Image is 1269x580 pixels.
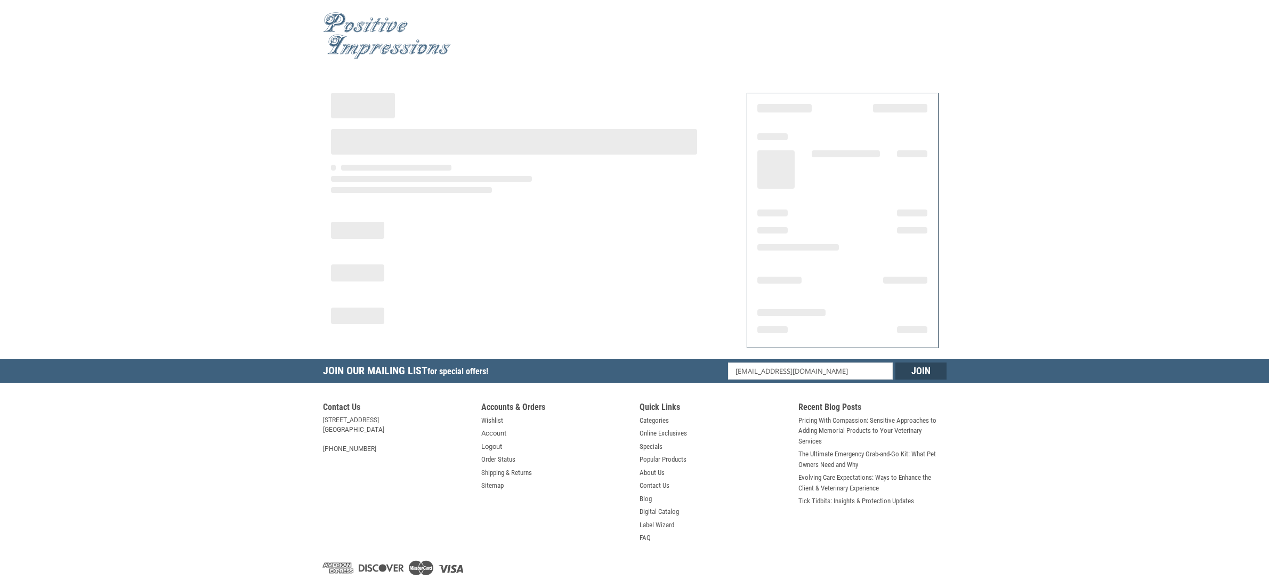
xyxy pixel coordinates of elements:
[640,428,687,439] a: Online Exclusives
[640,415,669,426] a: Categories
[640,441,662,452] a: Specials
[798,449,947,470] a: The Ultimate Emergency Grab-and-Go Kit: What Pet Owners Need and Why
[798,472,947,493] a: Evolving Care Expectations: Ways to Enhance the Client & Veterinary Experience
[640,402,788,415] h5: Quick Links
[640,480,669,491] a: Contact Us
[481,402,629,415] h5: Accounts & Orders
[895,362,947,380] input: Join
[798,415,947,447] a: Pricing With Compassion: Sensitive Approaches to Adding Memorial Products to Your Veterinary Serv...
[481,480,504,491] a: Sitemap
[640,454,686,465] a: Popular Products
[323,402,471,415] h5: Contact Us
[798,496,914,506] a: Tick Tidbits: Insights & Protection Updates
[728,362,893,380] input: Email
[323,415,471,454] address: [STREET_ADDRESS] [GEOGRAPHIC_DATA] [PHONE_NUMBER]
[798,402,947,415] h5: Recent Blog Posts
[323,359,494,386] h5: Join Our Mailing List
[481,468,532,478] a: Shipping & Returns
[640,494,652,504] a: Blog
[481,441,502,452] a: Logout
[481,428,506,439] a: Account
[640,468,665,478] a: About Us
[640,533,651,543] a: FAQ
[427,366,488,376] span: for special offers!
[640,520,674,530] a: Label Wizard
[323,12,451,60] img: Positive Impressions
[640,506,679,517] a: Digital Catalog
[481,415,503,426] a: Wishlist
[481,454,515,465] a: Order Status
